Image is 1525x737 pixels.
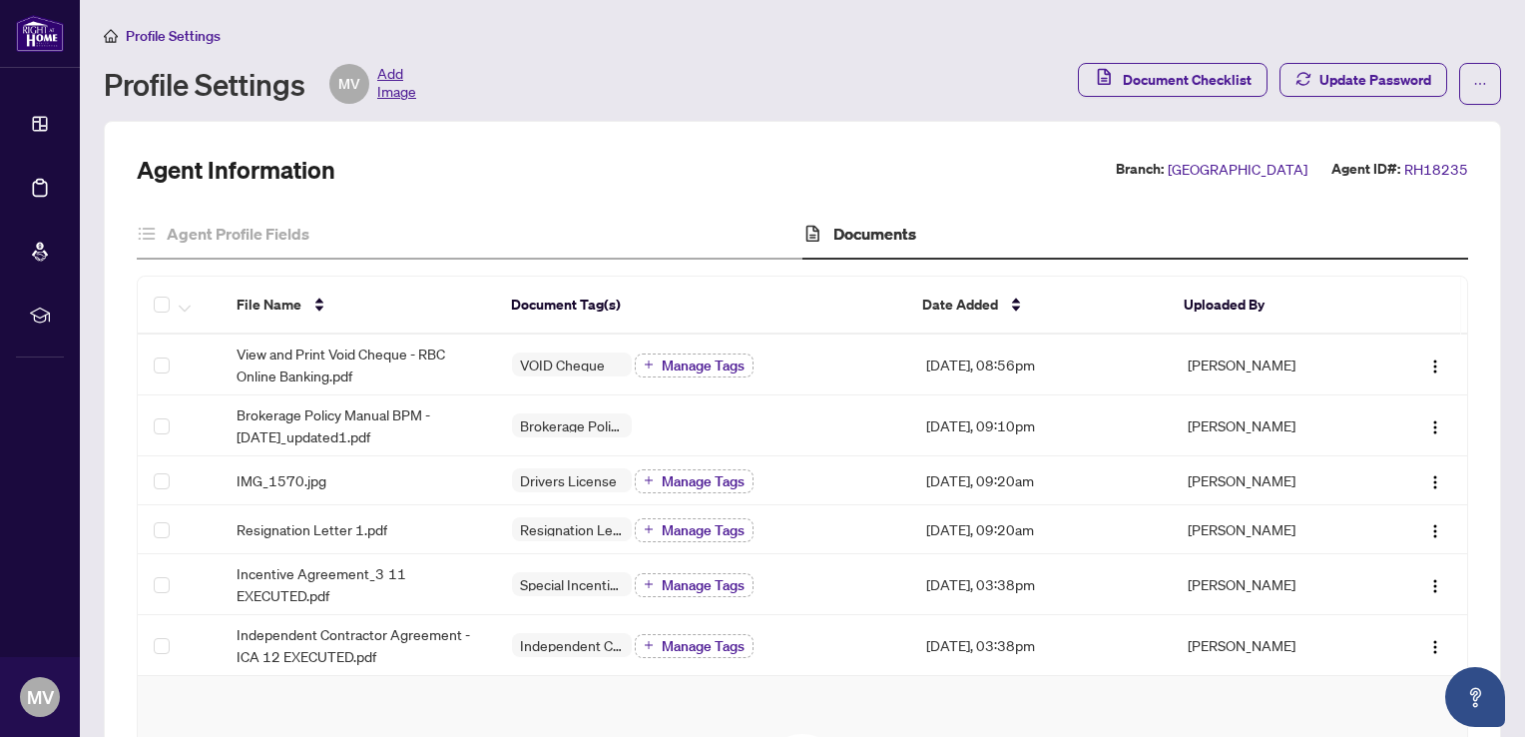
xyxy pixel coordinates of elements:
span: File Name [237,294,301,316]
span: IMG_1570.jpg [237,469,326,491]
span: RH18235 [1404,158,1468,181]
span: plus [644,475,654,485]
img: Logo [1427,578,1443,594]
span: VOID Cheque [512,358,613,371]
span: ellipsis [1473,77,1487,91]
th: Uploaded By [1168,277,1373,335]
img: Logo [1427,523,1443,539]
img: Logo [1427,419,1443,435]
span: Incentive Agreement_3 11 EXECUTED.pdf [237,562,480,606]
span: Independent Contractor Agreement - ICA 12 EXECUTED.pdf [237,623,480,667]
span: MV [338,73,360,95]
button: Logo [1419,464,1451,496]
button: Logo [1419,629,1451,661]
span: Independent Contractor Agreement [512,638,632,652]
span: Manage Tags [662,578,745,592]
img: logo [16,15,64,52]
td: [PERSON_NAME] [1172,554,1378,615]
button: Logo [1419,513,1451,545]
span: Manage Tags [662,359,745,372]
div: Profile Settings [104,64,416,104]
td: [PERSON_NAME] [1172,395,1378,456]
th: File Name [221,277,495,335]
span: Resignation Letter 1.pdf [237,518,387,540]
span: plus [644,524,654,534]
span: Manage Tags [662,474,745,488]
span: Brokerage Policy Manual [512,418,632,432]
span: Date Added [922,294,998,316]
td: [DATE], 03:38pm [910,615,1173,676]
label: Agent ID#: [1331,158,1400,181]
button: Manage Tags [635,573,754,597]
img: Logo [1427,474,1443,490]
td: [DATE], 09:20am [910,505,1173,554]
span: [GEOGRAPHIC_DATA] [1168,158,1307,181]
img: Logo [1427,359,1443,374]
td: [PERSON_NAME] [1172,505,1378,554]
span: Update Password [1319,64,1431,96]
button: Open asap [1445,667,1505,727]
h4: Agent Profile Fields [167,222,309,246]
h4: Documents [833,222,916,246]
td: [PERSON_NAME] [1172,456,1378,505]
button: Manage Tags [635,354,754,377]
span: Manage Tags [662,639,745,653]
span: Drivers License [512,473,625,487]
th: Date Added [906,277,1167,335]
span: Document Checklist [1123,64,1252,96]
button: Manage Tags [635,518,754,542]
th: Document Tag(s) [495,277,907,335]
td: [DATE], 09:10pm [910,395,1173,456]
span: MV [27,683,54,711]
span: plus [644,360,654,369]
label: Branch: [1116,158,1164,181]
td: [DATE], 08:56pm [910,335,1173,395]
img: Logo [1427,639,1443,655]
td: [PERSON_NAME] [1172,335,1378,395]
button: Logo [1419,409,1451,441]
span: View and Print Void Cheque - RBC Online Banking.pdf [237,343,480,386]
span: Special Incentive Agreement [512,577,632,591]
span: plus [644,579,654,589]
h2: Agent Information [137,154,335,186]
span: Resignation Letter (From previous Brokerage) [512,522,632,536]
button: Logo [1419,349,1451,380]
span: Add Image [377,64,416,104]
button: Update Password [1279,63,1447,97]
span: Manage Tags [662,523,745,537]
td: [PERSON_NAME] [1172,615,1378,676]
button: Manage Tags [635,469,754,493]
button: Manage Tags [635,634,754,658]
button: Logo [1419,568,1451,600]
span: plus [644,640,654,650]
td: [DATE], 03:38pm [910,554,1173,615]
span: Brokerage Policy Manual BPM - [DATE]_updated1.pdf [237,403,480,447]
button: Document Checklist [1078,63,1268,97]
td: [DATE], 09:20am [910,456,1173,505]
span: home [104,29,118,43]
span: Profile Settings [126,27,221,45]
